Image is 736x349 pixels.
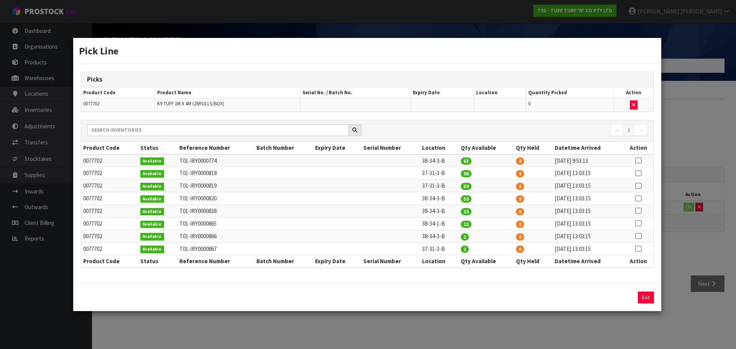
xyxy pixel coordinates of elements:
td: 38-34-3-B [420,205,459,217]
td: 0077702 [81,205,138,217]
nav: Page navigation [373,124,647,138]
td: 0077702 [81,230,138,242]
td: [DATE] 13:03:15 [553,230,623,242]
td: [DATE] 13:03:15 [553,205,623,217]
span: 0 [516,208,524,215]
td: 37-31-3-B [420,180,459,192]
td: 0077702 [81,242,138,255]
a: 1 [623,124,634,136]
span: 0 [516,221,524,228]
th: Batch Number [255,142,313,154]
td: 38-34-3-B [420,230,459,242]
td: 0077702 [81,167,138,180]
span: 22 [461,221,472,228]
th: Serial Number [361,142,420,154]
span: 0 [516,195,524,203]
td: 38-34-3-B [420,192,459,205]
span: Available [140,157,164,165]
th: Qty Held [514,142,553,154]
span: Available [140,170,164,178]
span: 24 [461,208,472,215]
span: Available [140,183,164,190]
th: Expiry Date [411,87,474,98]
td: [DATE] 13:03:15 [553,217,623,230]
td: [DATE] 13:03:15 [553,242,623,255]
span: 0 [516,233,524,241]
span: 0077702 [83,100,99,107]
span: Available [140,233,164,241]
span: Available [140,246,164,253]
span: 63 [461,157,472,165]
td: T01-IRY0000838 [177,205,255,217]
span: 50 [461,195,472,203]
span: 2 [461,233,469,241]
th: Batch Number [255,255,313,267]
th: Product Code [81,87,155,98]
span: K9 TUFF 1M X 4M (25ROLLS/BOX) [157,100,224,107]
td: 0077702 [81,192,138,205]
span: 0 [528,100,531,107]
th: Action [623,255,653,267]
th: Expiry Date [313,142,361,154]
td: [DATE] 13:03:15 [553,180,623,192]
th: Datetime Arrived [553,142,623,154]
span: 50 [461,183,472,190]
th: Location [474,87,526,98]
td: 37-31-3-B [420,167,459,180]
th: Action [614,87,653,98]
h3: Pick Line [79,44,655,58]
span: 0 [516,157,524,165]
th: Qty Available [459,255,514,267]
td: 0077702 [81,180,138,192]
td: [DATE] 13:03:15 [553,192,623,205]
td: 38-34-1-B [420,217,459,230]
td: T01-IRY0000865 [177,217,255,230]
td: T01-IRY0000774 [177,154,255,167]
th: Reference Number [177,142,255,154]
th: Quantity Picked [526,87,614,98]
td: T01-IRY0000819 [177,180,255,192]
a: → [634,124,647,136]
span: 98 [461,170,472,177]
td: T01-IRY0000820 [177,192,255,205]
th: Status [138,255,178,267]
span: Available [140,195,164,203]
th: Expiry Date [313,255,361,267]
a: ← [610,124,624,136]
th: Status [138,142,178,154]
th: Qty Held [514,255,553,267]
span: Available [140,208,164,216]
td: [DATE] 9:53:13 [553,154,623,167]
td: T01-IRY0000867 [177,242,255,255]
span: Available [140,221,164,228]
th: Serial Number [361,255,420,267]
td: [DATE] 13:03:15 [553,167,623,180]
th: Datetime Arrived [553,255,623,267]
td: 38-34-3-B [420,154,459,167]
td: T01-IRY0000866 [177,230,255,242]
th: Reference Number [177,255,255,267]
button: Exit [638,292,654,303]
th: Location [420,255,459,267]
th: Qty Available [459,142,514,154]
th: Action [623,142,653,154]
td: 0077702 [81,154,138,167]
th: Product Name [155,87,301,98]
th: Product Code [81,142,138,154]
td: 37-31-3-B [420,242,459,255]
td: 0077702 [81,217,138,230]
span: 0 [516,170,524,177]
td: T01-IRY0000818 [177,167,255,180]
input: Search inventories [87,124,348,136]
th: Product Code [81,255,138,267]
span: 0 [516,183,524,190]
th: Location [420,142,459,154]
span: 0 [516,246,524,253]
span: 2 [461,246,469,253]
h3: Picks [87,76,647,83]
th: Serial No. / Batch No. [301,87,411,98]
